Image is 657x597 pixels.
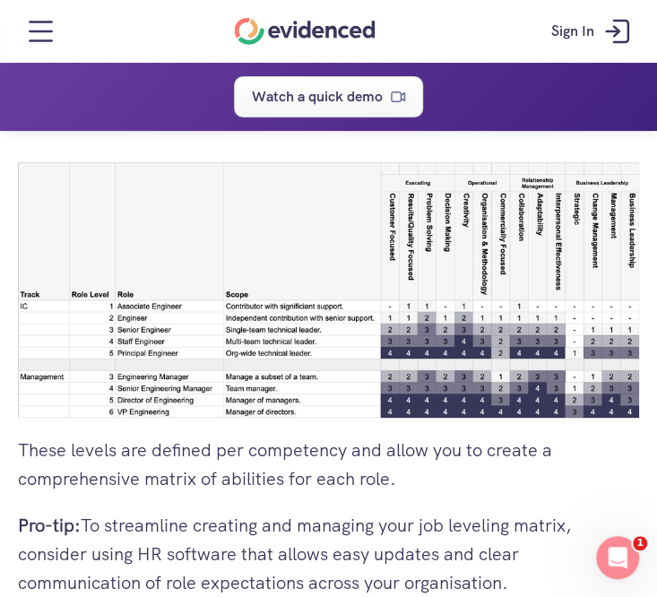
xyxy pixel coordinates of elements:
[18,514,81,537] strong: Pro-tip:
[234,76,423,117] a: Watch a quick demo
[235,18,376,45] a: Home
[18,436,639,493] p: These levels are defined per competency and allow you to create a comprehensive matrix of abiliti...
[633,536,647,550] span: 1
[18,162,639,418] img: Leveling matrix for Engineer
[18,511,639,597] p: To streamline creating and managing your job leveling matrix, consider using HR software that all...
[252,85,383,108] p: Watch a quick demo
[538,4,648,58] a: Sign In
[551,20,594,43] p: Sign In
[596,536,639,579] iframe: Intercom live chat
